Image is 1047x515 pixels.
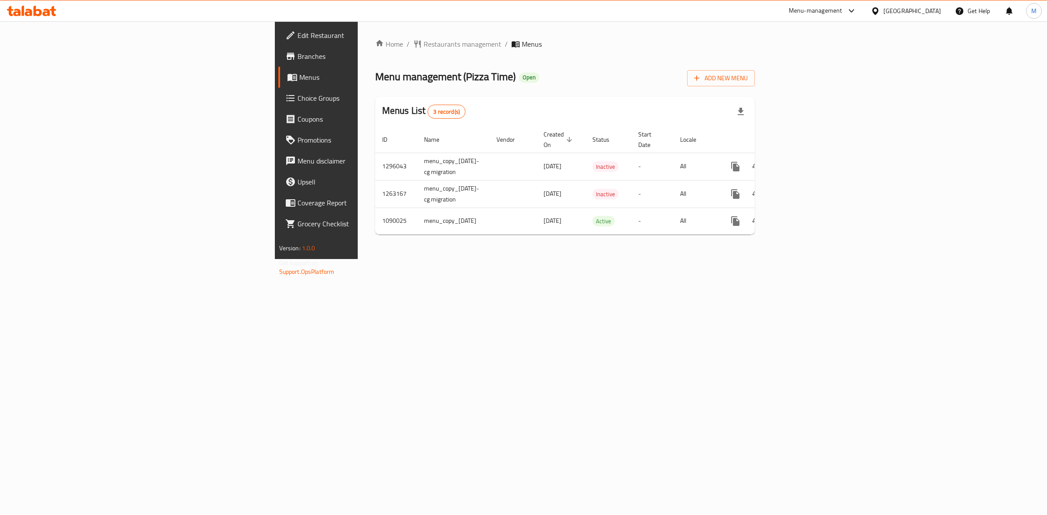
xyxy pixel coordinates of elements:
[428,108,465,116] span: 3 record(s)
[1031,6,1037,16] span: M
[592,161,619,172] div: Inactive
[673,153,718,180] td: All
[298,30,443,41] span: Edit Restaurant
[278,213,450,234] a: Grocery Checklist
[544,215,561,226] span: [DATE]
[718,126,816,153] th: Actions
[279,242,301,254] span: Version:
[725,156,746,177] button: more
[519,74,539,81] span: Open
[375,67,516,86] span: Menu management ( Pizza Time )
[375,39,755,49] nav: breadcrumb
[278,25,450,46] a: Edit Restaurant
[424,39,501,49] span: Restaurants management
[417,180,489,208] td: menu_copy_[DATE]-cg migration
[522,39,542,49] span: Menus
[278,67,450,88] a: Menus
[298,51,443,61] span: Branches
[278,88,450,109] a: Choice Groups
[687,70,755,86] button: Add New Menu
[298,198,443,208] span: Coverage Report
[413,39,501,49] a: Restaurants management
[746,184,767,205] button: Change Status
[592,134,621,145] span: Status
[883,6,941,16] div: [GEOGRAPHIC_DATA]
[592,189,619,199] span: Inactive
[631,180,673,208] td: -
[544,129,575,150] span: Created On
[631,208,673,234] td: -
[302,242,315,254] span: 1.0.0
[279,266,335,277] a: Support.OpsPlatform
[505,39,508,49] li: /
[298,156,443,166] span: Menu disclaimer
[725,211,746,232] button: more
[592,162,619,172] span: Inactive
[298,177,443,187] span: Upsell
[694,73,748,84] span: Add New Menu
[417,208,489,234] td: menu_copy_[DATE]
[519,72,539,83] div: Open
[424,134,451,145] span: Name
[278,171,450,192] a: Upsell
[631,153,673,180] td: -
[298,218,443,229] span: Grocery Checklist
[592,216,615,226] span: Active
[544,188,561,199] span: [DATE]
[638,129,663,150] span: Start Date
[730,101,751,122] div: Export file
[673,208,718,234] td: All
[746,156,767,177] button: Change Status
[278,130,450,150] a: Promotions
[673,180,718,208] td: All
[278,192,450,213] a: Coverage Report
[725,184,746,205] button: more
[680,134,708,145] span: Locale
[298,135,443,145] span: Promotions
[298,93,443,103] span: Choice Groups
[544,160,561,172] span: [DATE]
[278,46,450,67] a: Branches
[375,126,816,235] table: enhanced table
[299,72,443,82] span: Menus
[382,134,399,145] span: ID
[278,150,450,171] a: Menu disclaimer
[417,153,489,180] td: menu_copy_[DATE]-cg migration
[278,109,450,130] a: Coupons
[428,105,465,119] div: Total records count
[789,6,842,16] div: Menu-management
[298,114,443,124] span: Coupons
[279,257,319,269] span: Get support on:
[746,211,767,232] button: Change Status
[496,134,526,145] span: Vendor
[382,104,465,119] h2: Menus List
